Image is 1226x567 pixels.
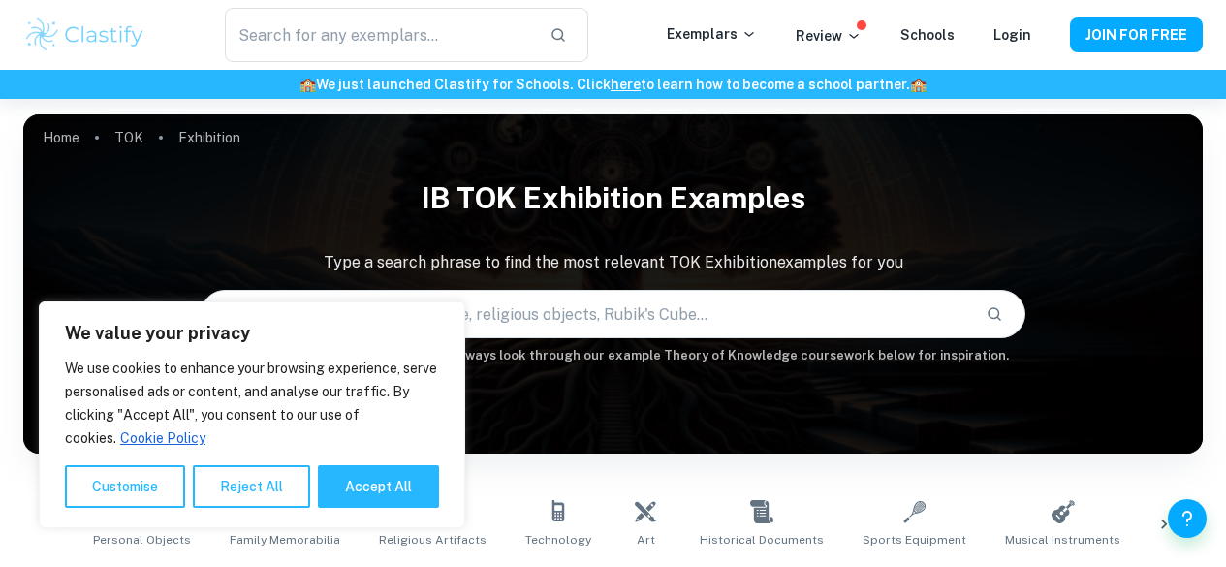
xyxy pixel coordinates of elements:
[379,531,487,549] span: Religious Artifacts
[23,346,1203,365] h6: Not sure what to search for? You can always look through our example Theory of Knowledge coursewo...
[65,357,439,450] p: We use cookies to enhance your browsing experience, serve personalised ads or content, and analys...
[611,77,641,92] a: here
[667,23,757,45] p: Exemplars
[700,531,824,549] span: Historical Documents
[23,16,146,54] img: Clastify logo
[796,25,862,47] p: Review
[39,301,465,528] div: We value your privacy
[1005,531,1120,549] span: Musical Instruments
[23,251,1203,274] p: Type a search phrase to find the most relevant TOK Exhibition examples for you
[4,74,1222,95] h6: We just launched Clastify for Schools. Click to learn how to become a school partner.
[43,124,79,151] a: Home
[202,287,971,341] input: E.g. present and past knowledge, religious objects, Rubik's Cube...
[65,465,185,508] button: Customise
[114,124,143,151] a: TOK
[193,465,310,508] button: Reject All
[225,8,535,62] input: Search for any exemplars...
[318,465,439,508] button: Accept All
[910,77,927,92] span: 🏫
[637,531,655,549] span: Art
[978,298,1011,331] button: Search
[93,531,191,549] span: Personal Objects
[119,429,206,447] a: Cookie Policy
[178,127,240,148] p: Exhibition
[993,27,1031,43] a: Login
[1168,499,1207,538] button: Help and Feedback
[525,531,591,549] span: Technology
[1070,17,1203,52] button: JOIN FOR FREE
[299,77,316,92] span: 🏫
[23,169,1203,228] h1: IB TOK Exhibition examples
[230,531,340,549] span: Family Memorabilia
[900,27,955,43] a: Schools
[65,322,439,345] p: We value your privacy
[863,531,966,549] span: Sports Equipment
